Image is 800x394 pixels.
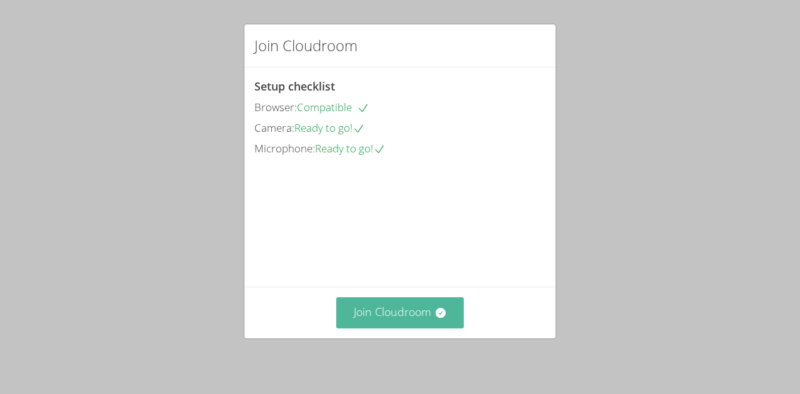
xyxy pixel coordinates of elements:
span: Compatible [297,100,369,114]
button: Join Cloudroom [336,297,464,328]
span: Browser: [254,100,297,114]
span: Setup checklist [254,79,335,94]
span: Ready to go! [315,141,386,155]
h2: Join Cloudroom [254,34,357,57]
span: Ready to go! [294,121,365,135]
span: Camera: [254,121,294,135]
span: Microphone: [254,141,315,155]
